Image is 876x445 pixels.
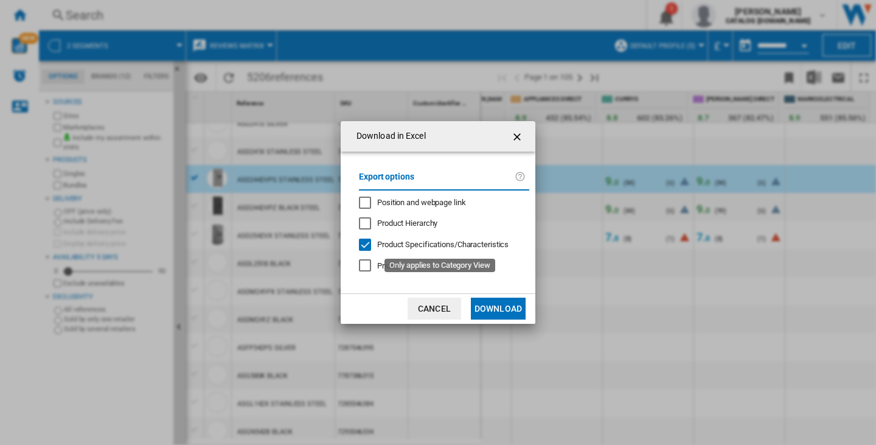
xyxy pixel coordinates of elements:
[377,219,437,228] span: Product Hierarchy
[408,298,461,320] button: Cancel
[377,240,509,249] span: Product Specifications/Characteristics
[359,170,515,192] label: Export options
[377,239,509,250] div: Only applies to Category View
[359,218,520,230] md-checkbox: Product Hierarchy
[350,130,426,142] h4: Download in Excel
[377,198,466,207] span: Position and webpage link
[359,260,529,272] md-checkbox: Prices
[471,298,526,320] button: Download
[359,197,520,208] md-checkbox: Position and webpage link
[511,130,526,144] ng-md-icon: getI18NText('BUTTONS.CLOSE_DIALOG')
[377,261,398,270] span: Prices
[506,124,530,149] button: getI18NText('BUTTONS.CLOSE_DIALOG')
